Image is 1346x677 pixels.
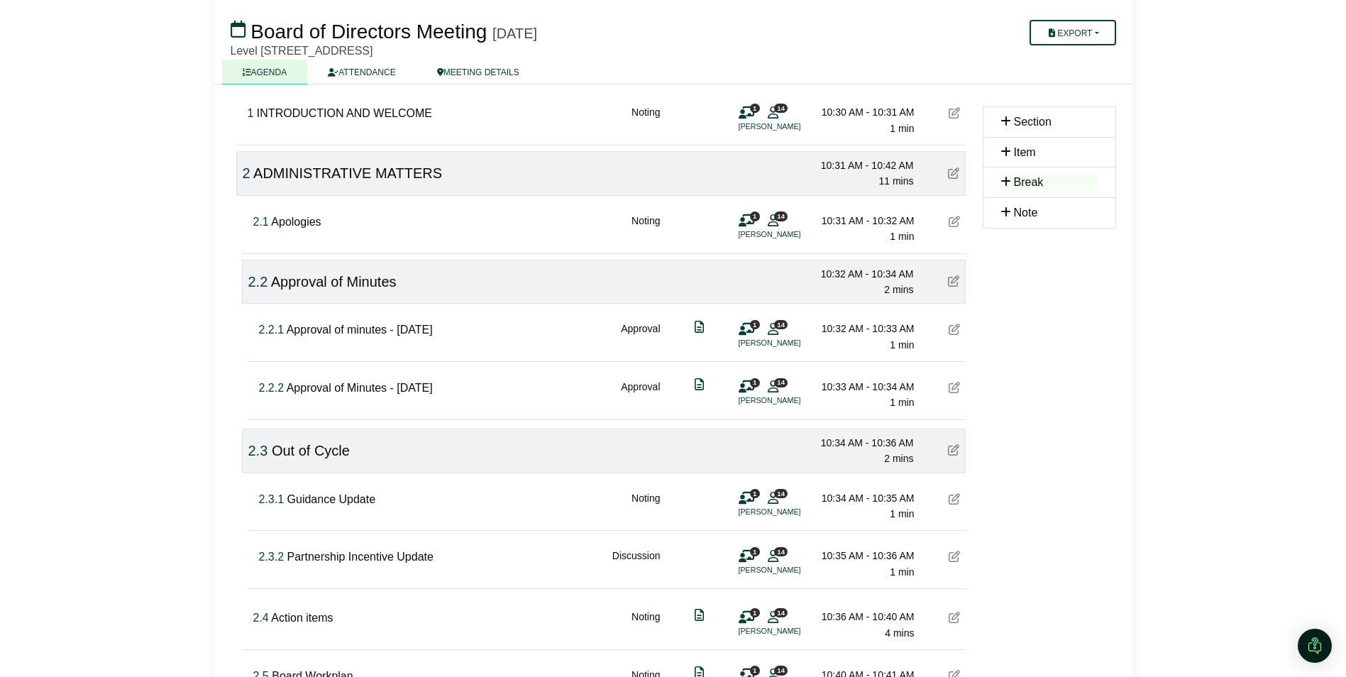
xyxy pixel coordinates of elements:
div: Noting [631,490,660,522]
div: 10:32 AM - 10:34 AM [815,266,914,282]
a: ATTENDANCE [307,60,416,84]
span: Partnership Incentive Update [287,551,434,563]
span: 14 [774,666,788,675]
div: 10:36 AM - 10:40 AM [815,609,915,624]
div: Noting [631,104,660,136]
div: Noting [631,609,660,641]
li: [PERSON_NAME] [739,229,845,241]
button: Export [1030,20,1115,45]
span: Click to fine tune number [259,551,285,563]
span: ADMINISTRATIVE MATTERS [253,165,442,181]
span: Click to fine tune number [248,107,254,119]
span: Guidance Update [287,493,376,505]
span: 14 [774,104,788,113]
span: 1 [750,211,760,221]
span: Break [1014,176,1044,188]
span: 14 [774,211,788,221]
span: 1 [750,489,760,498]
span: 1 [750,104,760,113]
span: 14 [774,489,788,498]
a: MEETING DETAILS [417,60,540,84]
span: Action items [271,612,333,624]
span: 1 [750,378,760,387]
div: 10:33 AM - 10:34 AM [815,379,915,395]
span: 14 [774,547,788,556]
span: 14 [774,378,788,387]
span: 2 mins [884,453,913,464]
div: 10:31 AM - 10:32 AM [815,213,915,229]
span: Note [1014,207,1038,219]
span: 11 mins [878,175,913,187]
div: [DATE] [492,25,537,42]
div: Approval [621,379,660,411]
div: 10:34 AM - 10:36 AM [815,435,914,451]
span: Board of Directors Meeting [250,21,487,43]
span: 1 [750,320,760,329]
li: [PERSON_NAME] [739,337,845,349]
span: Level [STREET_ADDRESS] [231,45,373,57]
div: Discussion [612,548,661,580]
li: [PERSON_NAME] [739,506,845,518]
span: 1 min [890,123,914,134]
span: 1 min [890,397,914,408]
span: 1 min [890,231,914,242]
span: Item [1014,146,1036,158]
div: 10:32 AM - 10:33 AM [815,321,915,336]
li: [PERSON_NAME] [739,395,845,407]
span: Click to fine tune number [259,493,285,505]
span: 14 [774,320,788,329]
span: Apologies [271,216,321,228]
span: 1 [750,666,760,675]
span: Approval of Minutes [271,274,397,290]
span: 1 min [890,339,914,351]
span: Click to fine tune number [248,443,268,458]
a: AGENDA [222,60,308,84]
span: Approval of minutes - [DATE] [287,324,433,336]
span: Click to fine tune number [259,382,285,394]
span: Out of Cycle [272,443,350,458]
span: Click to fine tune number [243,165,250,181]
span: 2 mins [884,284,913,295]
div: Approval [621,321,660,353]
span: 4 mins [885,627,914,639]
span: 14 [774,608,788,617]
div: Noting [631,213,660,245]
span: 1 [750,547,760,556]
span: INTRODUCTION AND WELCOME [257,107,432,119]
div: 10:34 AM - 10:35 AM [815,490,915,506]
span: 1 min [890,508,914,519]
span: 1 [750,608,760,617]
div: 10:30 AM - 10:31 AM [815,104,915,120]
li: [PERSON_NAME] [739,121,845,133]
div: Open Intercom Messenger [1298,629,1332,663]
span: Section [1014,116,1052,128]
div: 10:35 AM - 10:36 AM [815,548,915,563]
span: 1 min [890,566,914,578]
li: [PERSON_NAME] [739,564,845,576]
span: Click to fine tune number [259,324,285,336]
span: Approval of Minutes - [DATE] [287,382,433,394]
span: Click to fine tune number [253,612,269,624]
span: Click to fine tune number [248,274,268,290]
div: 10:31 AM - 10:42 AM [815,158,914,173]
span: Click to fine tune number [253,216,269,228]
li: [PERSON_NAME] [739,625,845,637]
